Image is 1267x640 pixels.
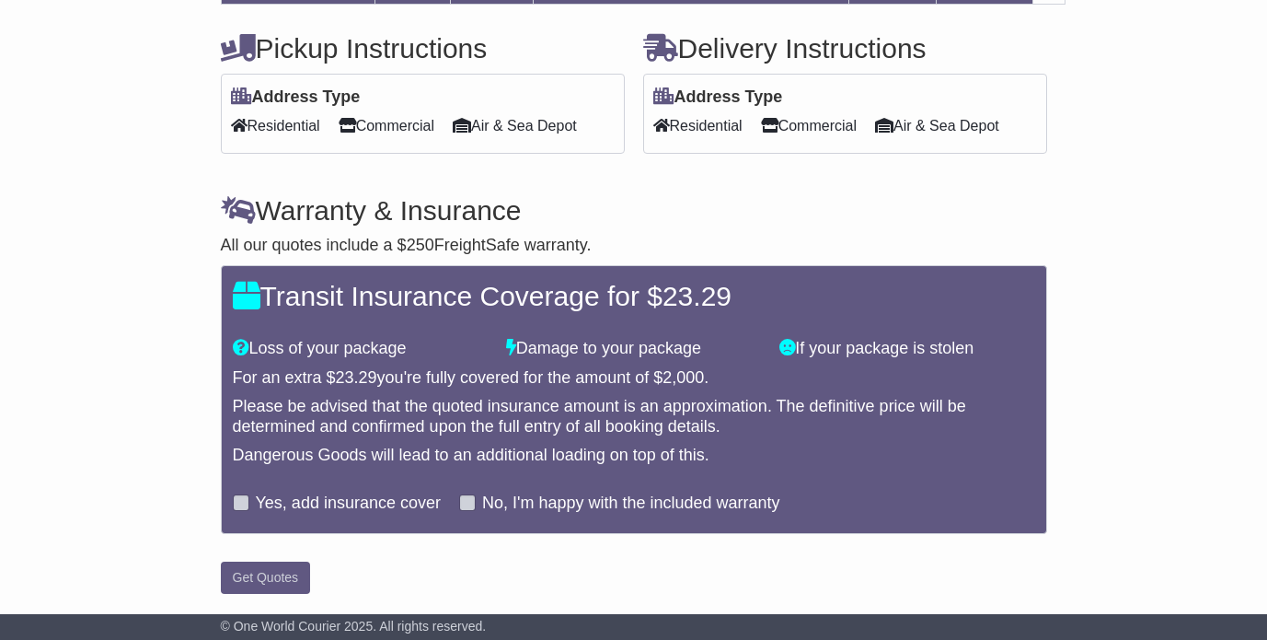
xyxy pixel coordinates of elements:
[233,281,1035,311] h4: Transit Insurance Coverage for $
[336,368,377,387] span: 23.29
[653,87,783,108] label: Address Type
[221,195,1047,226] h4: Warranty & Insurance
[231,87,361,108] label: Address Type
[233,368,1035,389] div: For an extra $ you're fully covered for the amount of $ .
[875,111,999,140] span: Air & Sea Depot
[233,446,1035,466] div: Dangerous Goods will lead to an additional loading on top of this.
[770,339,1043,359] div: If your package is stolen
[662,368,704,387] span: 2,000
[407,236,434,254] span: 250
[231,111,320,140] span: Residential
[339,111,434,140] span: Commercial
[761,111,857,140] span: Commercial
[221,619,487,634] span: © One World Courier 2025. All rights reserved.
[256,494,441,514] label: Yes, add insurance cover
[662,281,731,311] span: 23.29
[233,397,1035,436] div: Please be advised that the quoted insurance amount is an approximation. The definitive price will...
[482,494,780,514] label: No, I'm happy with the included warranty
[221,562,311,594] button: Get Quotes
[643,33,1047,64] h4: Delivery Instructions
[453,111,577,140] span: Air & Sea Depot
[224,339,497,359] div: Loss of your package
[653,111,743,140] span: Residential
[221,33,625,64] h4: Pickup Instructions
[497,339,770,359] div: Damage to your package
[221,236,1047,256] div: All our quotes include a $ FreightSafe warranty.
